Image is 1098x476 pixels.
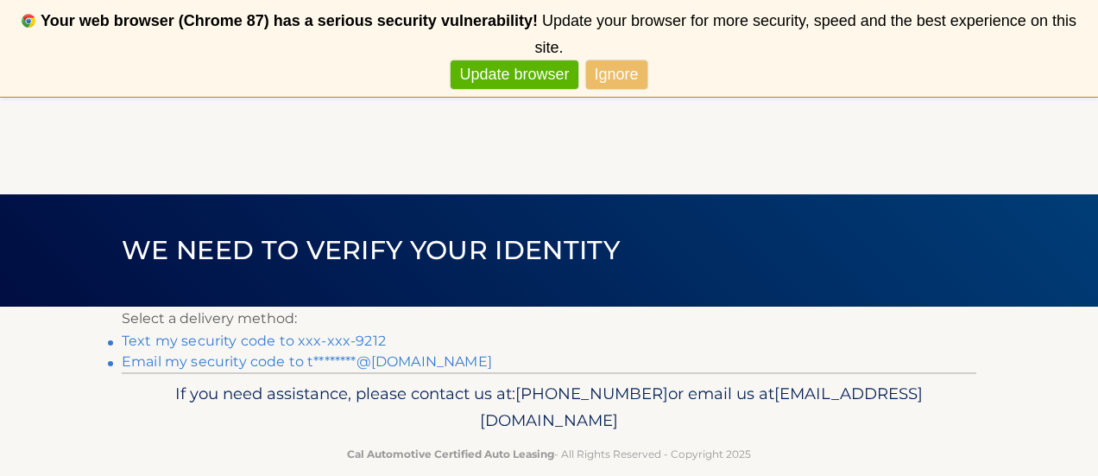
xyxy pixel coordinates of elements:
[133,380,965,435] p: If you need assistance, please contact us at: or email us at
[451,60,577,89] a: Update browser
[41,12,538,29] b: Your web browser (Chrome 87) has a serious security vulnerability!
[586,60,647,89] a: Ignore
[133,445,965,463] p: - All Rights Reserved - Copyright 2025
[515,384,668,403] span: [PHONE_NUMBER]
[347,447,554,460] strong: Cal Automotive Certified Auto Leasing
[534,12,1076,56] span: Update your browser for more security, speed and the best experience on this site.
[122,307,976,331] p: Select a delivery method:
[122,333,386,349] a: Text my security code to xxx-xxx-9212
[122,353,492,370] a: Email my security code to t********@[DOMAIN_NAME]
[122,234,620,266] span: We need to verify your identity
